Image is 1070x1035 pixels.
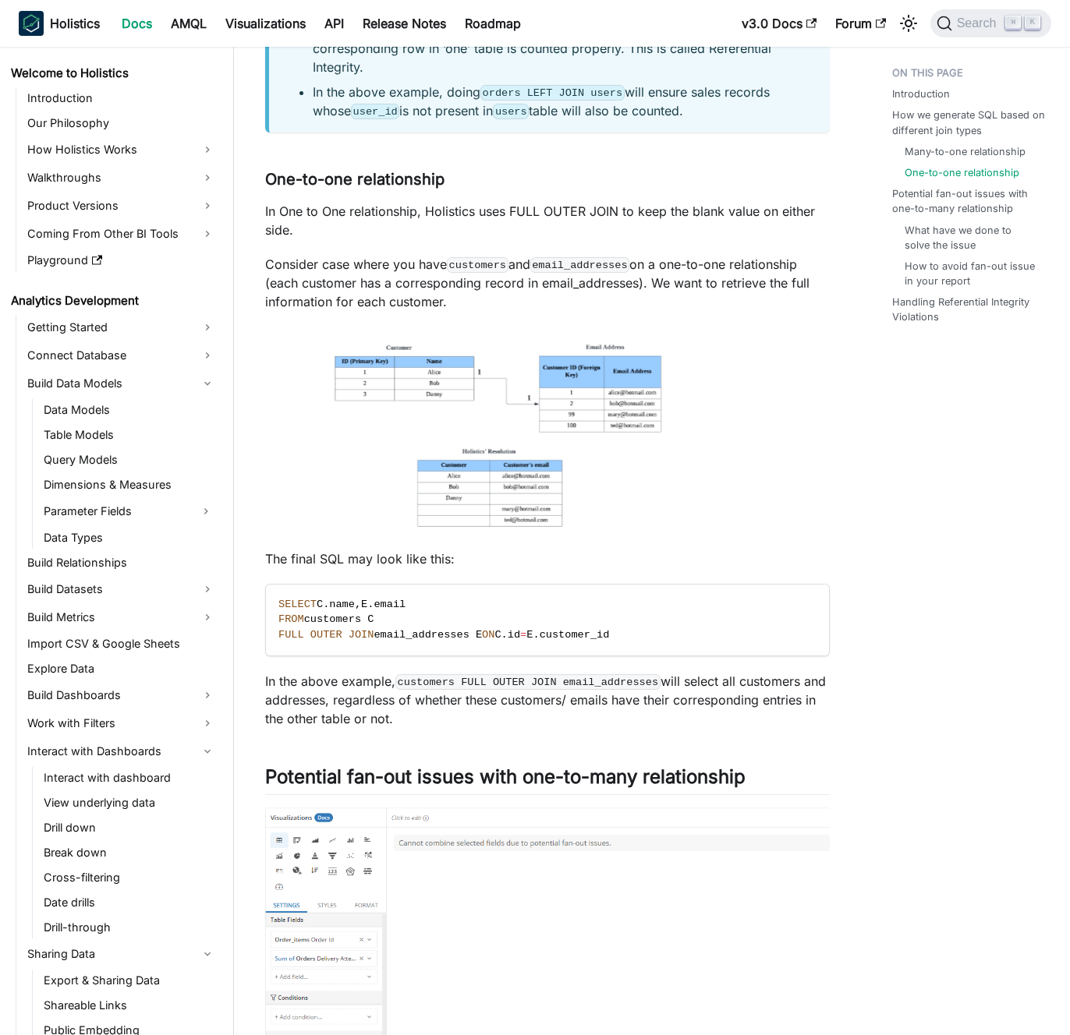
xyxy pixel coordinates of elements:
span: . [367,599,374,610]
a: Docs [112,11,161,36]
a: Sharing Data [23,941,220,966]
li: In the above example, doing will ensure sales records whose is not present in table will also be ... [313,83,811,120]
span: customer_id [540,629,610,641]
span: email_addresses E [374,629,482,641]
a: Interact with dashboard [39,767,220,789]
a: Export & Sharing Data [39,970,220,991]
span: = [520,629,526,641]
a: Release Notes [353,11,455,36]
a: Getting Started [23,315,220,340]
h3: One-to-one relationship [265,170,830,189]
a: Query Models [39,449,220,471]
span: name [329,599,355,610]
span: id [508,629,520,641]
a: What have we done to solve the issue [905,223,1039,253]
a: Handling Referential Integrity Violations [892,295,1045,324]
a: Potential fan-out issues with one-to-many relationship [892,186,1045,216]
a: AMQL [161,11,216,36]
a: Playground [23,249,220,271]
p: In the above example, will select all customers and addresses, regardless of whether these custom... [265,672,830,728]
a: Introduction [892,87,950,101]
a: Product Versions [23,193,220,218]
a: Roadmap [455,11,530,36]
a: Import CSV & Google Sheets [23,633,220,655]
b: Holistics [50,14,100,33]
code: users [493,104,529,119]
span: customers C [304,613,374,625]
span: JOIN [349,629,374,641]
a: Many-to-one relationship [905,144,1026,159]
span: email [374,599,406,610]
span: Search [952,16,1006,30]
a: Welcome to Holistics [6,62,220,84]
p: Consider case where you have and on a one-to-one relationship (each customer has a corresponding ... [265,255,830,311]
a: Forum [826,11,895,36]
a: Parameter Fields [39,499,192,524]
a: Introduction [23,87,220,109]
a: Shareable Links [39,994,220,1016]
a: Connect Database [23,343,220,368]
span: C [494,629,501,641]
a: Analytics Development [6,290,220,312]
a: Walkthroughs [23,165,220,190]
a: API [315,11,353,36]
a: Build Metrics [23,605,220,630]
a: Build Data Models [23,371,220,396]
span: SELECT [278,599,317,610]
span: OUTER [310,629,342,641]
a: Interact with Dashboards [23,739,220,764]
code: email_addresses [530,257,630,273]
kbd: ⌘ [1005,16,1021,30]
a: Date drills [39,892,220,913]
code: orders LEFT JOIN users [480,85,625,101]
a: HolisticsHolistics [19,11,100,36]
kbd: K [1025,16,1040,30]
button: Search (Command+K) [930,9,1051,37]
a: Work with Filters [23,711,220,736]
span: , [355,599,361,610]
a: Explore Data [23,658,220,680]
p: In One to One relationship, Holistics uses FULL OUTER JOIN to keep the blank value on either side. [265,202,830,239]
a: Coming From Other BI Tools [23,221,220,246]
a: How Holistics Works [23,137,220,162]
a: Data Types [39,527,220,549]
a: Break down [39,842,220,864]
span: . [323,599,329,610]
span: FULL [278,629,304,641]
a: Build Relationships [23,552,220,574]
img: Holistics [19,11,44,36]
a: Table Models [39,424,220,446]
p: The final SQL may look like this: [265,549,830,568]
a: Visualizations [216,11,315,36]
a: Data Models [39,399,220,421]
a: Drill-through [39,917,220,938]
a: Our Philosophy [23,112,220,134]
li: We do this to handle cases where make sure records from ‘many’ table without a corresponding row ... [313,20,811,76]
button: Expand sidebar category 'Parameter Fields' [192,499,220,524]
code: customers FULL OUTER JOIN email_addresses [395,674,661,690]
button: Switch between dark and light mode (currently light mode) [896,11,921,36]
code: customers [447,257,508,273]
a: View underlying data [39,792,220,814]
a: How we generate SQL based on different join types [892,108,1045,137]
span: ON [482,629,494,641]
a: Build Dashboards [23,683,220,708]
a: Dimensions & Measures [39,474,220,496]
a: How to avoid fan-out issue in your report [905,259,1039,288]
span: C [317,599,323,610]
a: One-to-one relationship [905,165,1019,180]
a: Build Datasets [23,577,220,602]
span: E [361,599,367,610]
span: E [526,629,533,641]
h2: Potential fan-out issues with one-to-many relationship [265,765,830,795]
span: . [501,629,508,641]
a: Cross-filtering [39,867,220,888]
a: v3.0 Docs [732,11,826,36]
code: user_id [351,104,399,119]
span: FROM [278,613,304,625]
span: . [533,629,539,641]
a: Drill down [39,817,220,839]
